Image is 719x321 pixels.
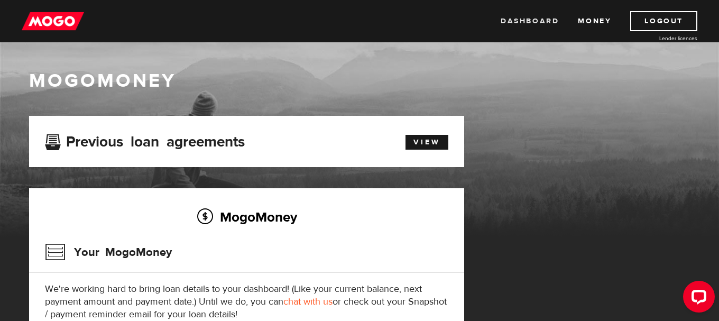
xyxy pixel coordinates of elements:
h3: Previous loan agreements [45,133,245,147]
a: Money [578,11,611,31]
p: We're working hard to bring loan details to your dashboard! (Like your current balance, next paym... [45,283,448,321]
a: Logout [630,11,697,31]
img: mogo_logo-11ee424be714fa7cbb0f0f49df9e16ec.png [22,11,84,31]
iframe: LiveChat chat widget [675,277,719,321]
h3: Your MogoMoney [45,239,172,266]
a: Dashboard [501,11,559,31]
a: Lender licences [618,34,697,42]
a: chat with us [283,296,333,308]
a: View [405,135,448,150]
h1: MogoMoney [29,70,690,92]
h2: MogoMoney [45,206,448,228]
